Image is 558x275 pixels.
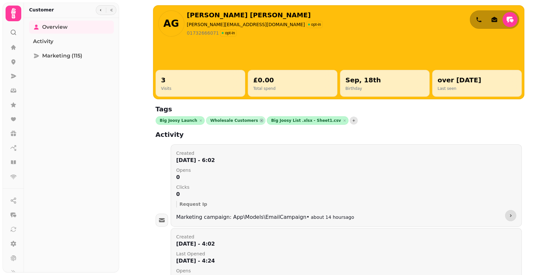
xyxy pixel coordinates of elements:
[438,86,481,91] p: Last seen
[187,10,313,20] h2: [PERSON_NAME] [PERSON_NAME]
[187,21,305,28] p: [PERSON_NAME][EMAIL_ADDRESS][DOMAIN_NAME]
[29,21,114,34] a: Overview
[206,116,265,125] div: Wholesale Customers
[161,75,172,85] h2: 3
[176,240,516,248] p: [DATE] - 4:02
[33,38,53,45] span: Activity
[163,19,179,28] span: AG
[176,184,516,190] p: clicks
[176,156,516,164] p: [DATE] - 6:02
[156,130,281,139] h2: Activity
[42,23,68,31] span: Overview
[346,75,381,85] h2: Sep, 18th
[29,35,114,48] a: Activity
[225,30,235,36] p: opt-in
[176,213,310,221] p: Marketing campaign: App\Models\EmailCampaign •
[267,116,348,125] div: Big Joosy List .xlsx - Sheet1.csv
[176,257,516,265] p: [DATE] - 4:24
[502,12,517,27] button: reply
[187,30,219,36] p: 01732666071
[176,190,516,198] p: 0
[29,7,54,13] h2: Customer
[42,52,82,60] span: Marketing (115)
[161,86,172,91] p: Visits
[176,267,516,274] p: opens
[253,75,276,85] h2: £0.00
[176,251,516,257] p: last opened
[311,215,354,220] time: about 14 hours ago
[176,173,516,181] p: 0
[438,75,481,85] h2: over [DATE]
[311,22,321,27] p: opt-in
[179,201,516,207] p: request ip
[253,86,276,91] p: Total spend
[156,116,205,125] div: Big Joosy Launch
[24,18,119,272] nav: Tabs
[29,49,114,62] a: Marketing (115)
[176,167,516,173] p: opens
[176,234,516,240] p: created
[156,105,281,114] h2: Tags
[176,150,516,156] p: created
[346,86,381,91] p: Birthday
